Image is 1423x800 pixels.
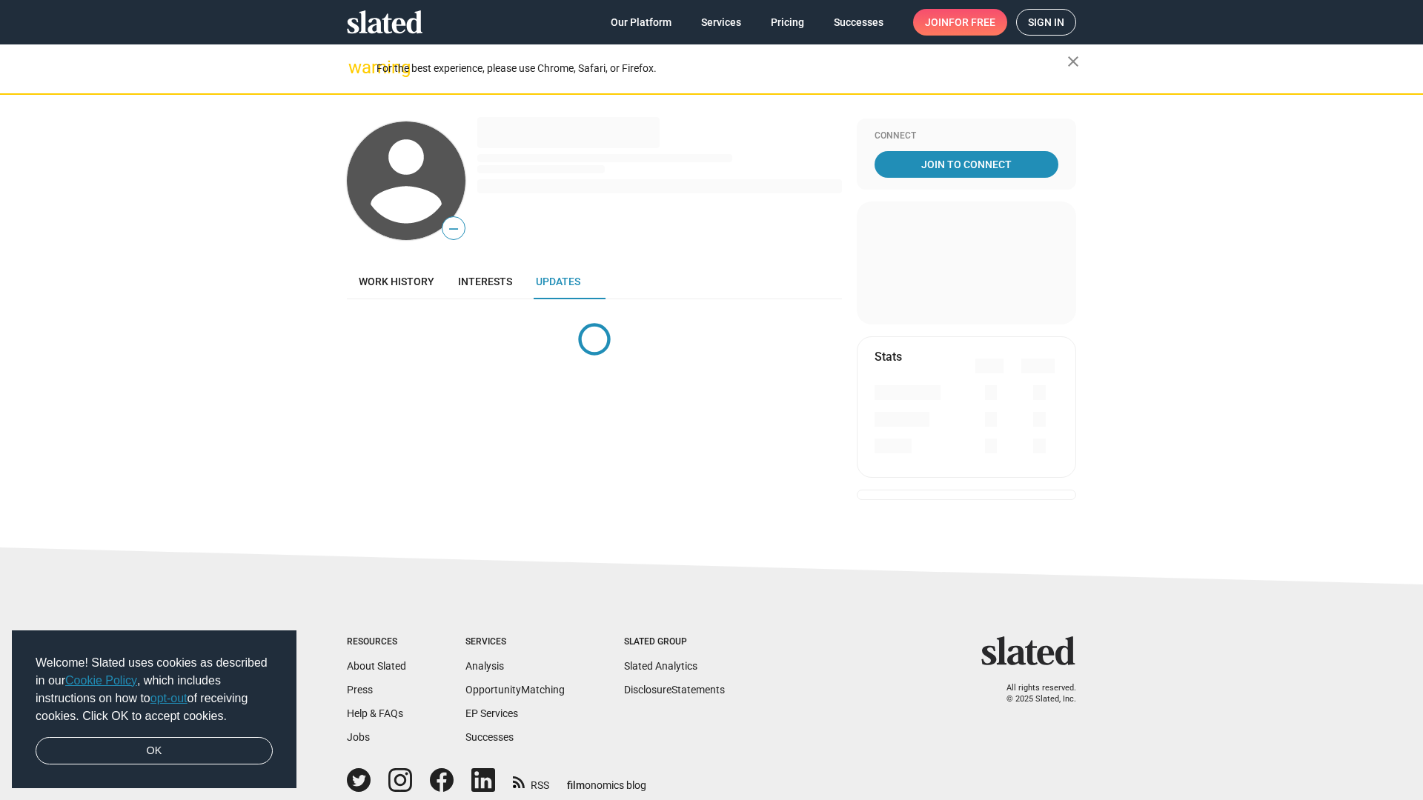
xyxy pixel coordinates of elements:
a: Slated Analytics [624,660,697,672]
p: All rights reserved. © 2025 Slated, Inc. [991,683,1076,704]
a: Jobs [347,731,370,743]
a: Updates [524,264,592,299]
a: About Slated [347,660,406,672]
span: Welcome! Slated uses cookies as described in our , which includes instructions on how to of recei... [36,654,273,725]
span: Successes [834,9,883,36]
div: Services [465,636,565,648]
span: film [567,779,585,791]
a: DisclosureStatements [624,684,725,696]
a: Our Platform [599,9,683,36]
a: RSS [513,770,549,793]
a: Services [689,9,753,36]
a: Work history [347,264,446,299]
div: Resources [347,636,406,648]
a: Join To Connect [875,151,1058,178]
span: Our Platform [611,9,671,36]
span: Join To Connect [878,151,1055,178]
a: Pricing [759,9,816,36]
a: Successes [822,9,895,36]
a: Successes [465,731,514,743]
a: Joinfor free [913,9,1007,36]
mat-icon: warning [348,59,366,76]
a: Analysis [465,660,504,672]
a: opt-out [150,692,188,704]
span: Work history [359,276,434,287]
mat-icon: close [1064,53,1082,70]
span: Interests [458,276,512,287]
span: Sign in [1028,10,1064,35]
div: For the best experience, please use Chrome, Safari, or Firefox. [377,59,1067,79]
a: Interests [446,264,524,299]
a: Press [347,684,373,696]
mat-card-title: Stats [875,349,902,364]
span: Pricing [771,9,804,36]
div: cookieconsent [12,630,296,789]
span: Join [925,9,995,36]
a: Help & FAQs [347,707,403,719]
span: — [442,219,465,239]
a: OpportunityMatching [465,684,565,696]
a: Sign in [1016,9,1076,36]
span: Updates [536,276,580,287]
span: for free [949,9,995,36]
a: dismiss cookie message [36,737,273,765]
a: Cookie Policy [65,674,137,687]
span: Services [701,9,741,36]
div: Slated Group [624,636,725,648]
div: Connect [875,130,1058,142]
a: EP Services [465,707,518,719]
a: filmonomics blog [567,767,646,793]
